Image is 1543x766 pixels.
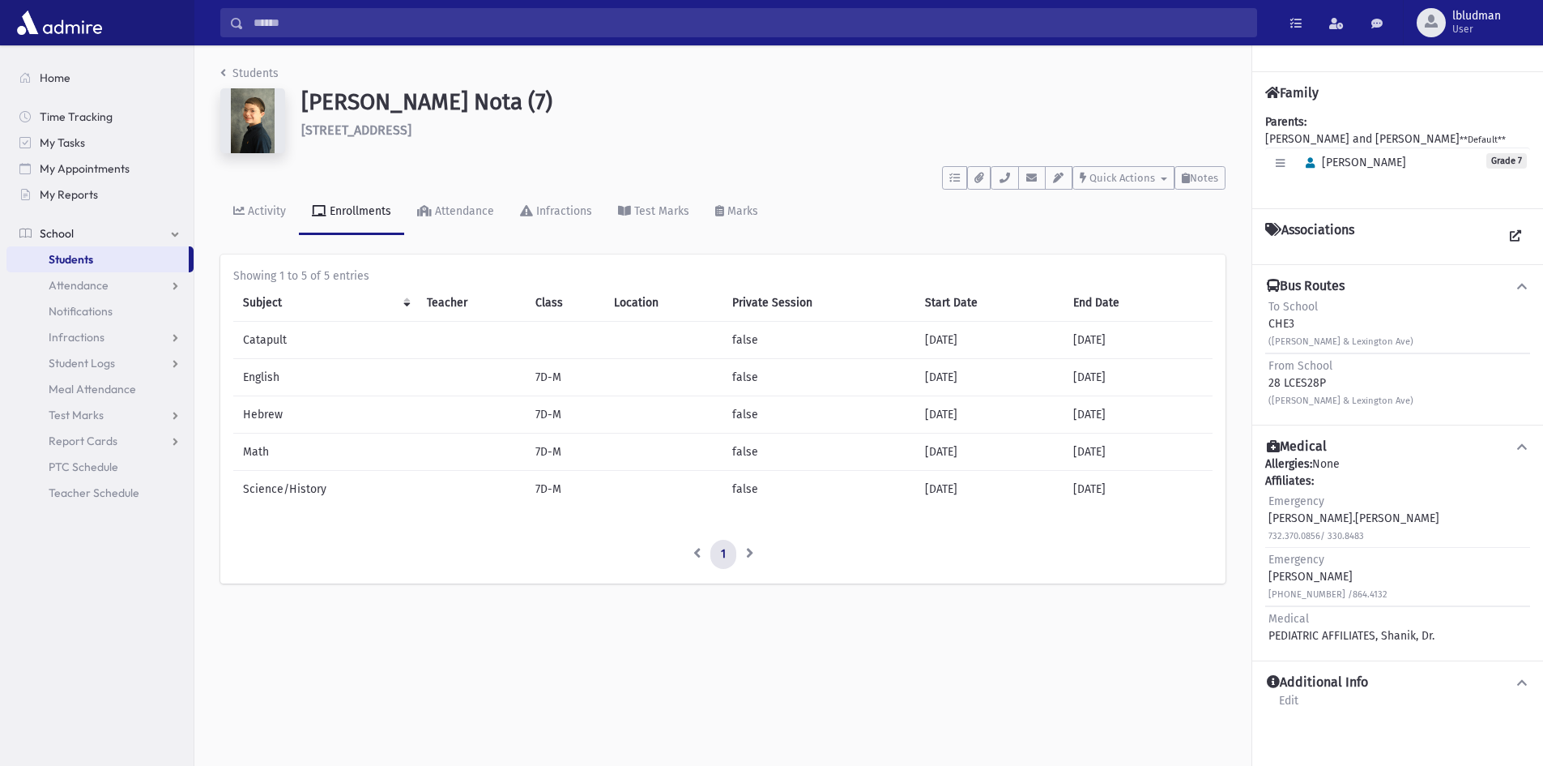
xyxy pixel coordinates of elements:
div: Activity [245,204,286,218]
a: School [6,220,194,246]
a: Activity [220,190,299,235]
td: [DATE] [1063,322,1213,359]
td: [DATE] [1063,359,1213,396]
span: Home [40,71,70,85]
h4: Family [1265,85,1319,101]
small: ([PERSON_NAME] & Lexington Ave) [1268,336,1413,347]
div: PEDIATRIC AFFILIATES, Shanik, Dr. [1268,610,1434,644]
a: Time Tracking [6,104,194,130]
a: Meal Attendance [6,376,194,402]
span: User [1452,23,1501,36]
div: Marks [724,204,758,218]
td: [DATE] [1063,434,1213,471]
span: My Reports [40,187,98,202]
td: 7D-M [526,471,604,508]
td: [DATE] [915,322,1064,359]
span: Grade 7 [1486,153,1527,169]
h6: [STREET_ADDRESS] [301,122,1225,138]
span: PTC Schedule [49,460,118,474]
div: Enrollments [326,204,391,218]
small: [PHONE_NUMBER] /864.4132 [1268,589,1387,600]
td: false [722,434,915,471]
a: Notifications [6,298,194,324]
span: Emergency [1268,494,1324,508]
span: Notes [1190,172,1218,184]
div: Infractions [533,204,592,218]
span: Notifications [49,304,113,319]
span: School [40,226,74,241]
td: [DATE] [915,471,1064,508]
b: Affiliates: [1265,474,1314,488]
span: Medical [1268,612,1309,626]
div: [PERSON_NAME].[PERSON_NAME] [1268,493,1439,544]
div: Test Marks [631,204,689,218]
td: 7D-M [526,359,604,396]
a: My Tasks [6,130,194,156]
div: [PERSON_NAME] and [PERSON_NAME] [1265,113,1530,195]
th: Subject [233,285,417,322]
div: [PERSON_NAME] [1268,551,1387,602]
td: [DATE] [1063,396,1213,434]
div: None [1265,456,1530,648]
a: Infractions [507,190,605,235]
span: lbludman [1452,10,1501,23]
input: Search [244,8,1256,37]
span: Meal Attendance [49,382,136,396]
span: Test Marks [49,408,104,422]
a: Attendance [6,272,194,298]
a: Test Marks [605,190,702,235]
a: Teacher Schedule [6,480,194,506]
span: Student Logs [49,356,115,370]
button: Medical [1265,439,1530,456]
td: [DATE] [915,396,1064,434]
h4: Medical [1267,439,1327,456]
td: [DATE] [915,434,1064,471]
th: Private Session [722,285,915,322]
div: Attendance [432,204,494,218]
span: My Appointments [40,161,130,176]
h4: Additional Info [1267,674,1368,691]
span: Quick Actions [1089,172,1155,184]
a: Student Logs [6,350,194,376]
th: Teacher [417,285,526,322]
small: ([PERSON_NAME] & Lexington Ave) [1268,396,1413,406]
span: Students [49,252,93,267]
div: CHE3 [1268,298,1413,349]
td: [DATE] [1063,471,1213,508]
td: false [722,359,915,396]
td: false [722,471,915,508]
td: Catapult [233,322,417,359]
span: Attendance [49,278,109,293]
div: 28 LCES28P [1268,357,1413,409]
a: View all Associations [1501,222,1530,251]
span: [PERSON_NAME] [1298,156,1406,169]
td: Hebrew [233,396,417,434]
small: 732.370.0856/ 330.8483 [1268,531,1364,541]
button: Notes [1174,166,1225,190]
a: My Reports [6,182,194,208]
b: Parents: [1265,115,1306,129]
td: [DATE] [915,359,1064,396]
a: My Appointments [6,156,194,182]
td: Science/History [233,471,417,508]
button: Bus Routes [1265,278,1530,295]
a: Marks [702,190,771,235]
nav: breadcrumb [220,65,279,88]
a: Infractions [6,324,194,350]
div: Showing 1 to 5 of 5 entries [233,267,1213,285]
td: 7D-M [526,396,604,434]
button: Quick Actions [1072,166,1174,190]
th: Class [526,285,604,322]
span: Emergency [1268,553,1324,567]
a: PTC Schedule [6,454,194,480]
a: 1 [710,540,736,569]
a: Edit [1278,691,1299,721]
th: Start Date [915,285,1064,322]
span: Teacher Schedule [49,486,139,500]
span: To School [1268,300,1318,314]
th: End Date [1063,285,1213,322]
span: From School [1268,359,1332,373]
td: Math [233,434,417,471]
h4: Bus Routes [1267,278,1345,295]
a: Students [220,66,279,80]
